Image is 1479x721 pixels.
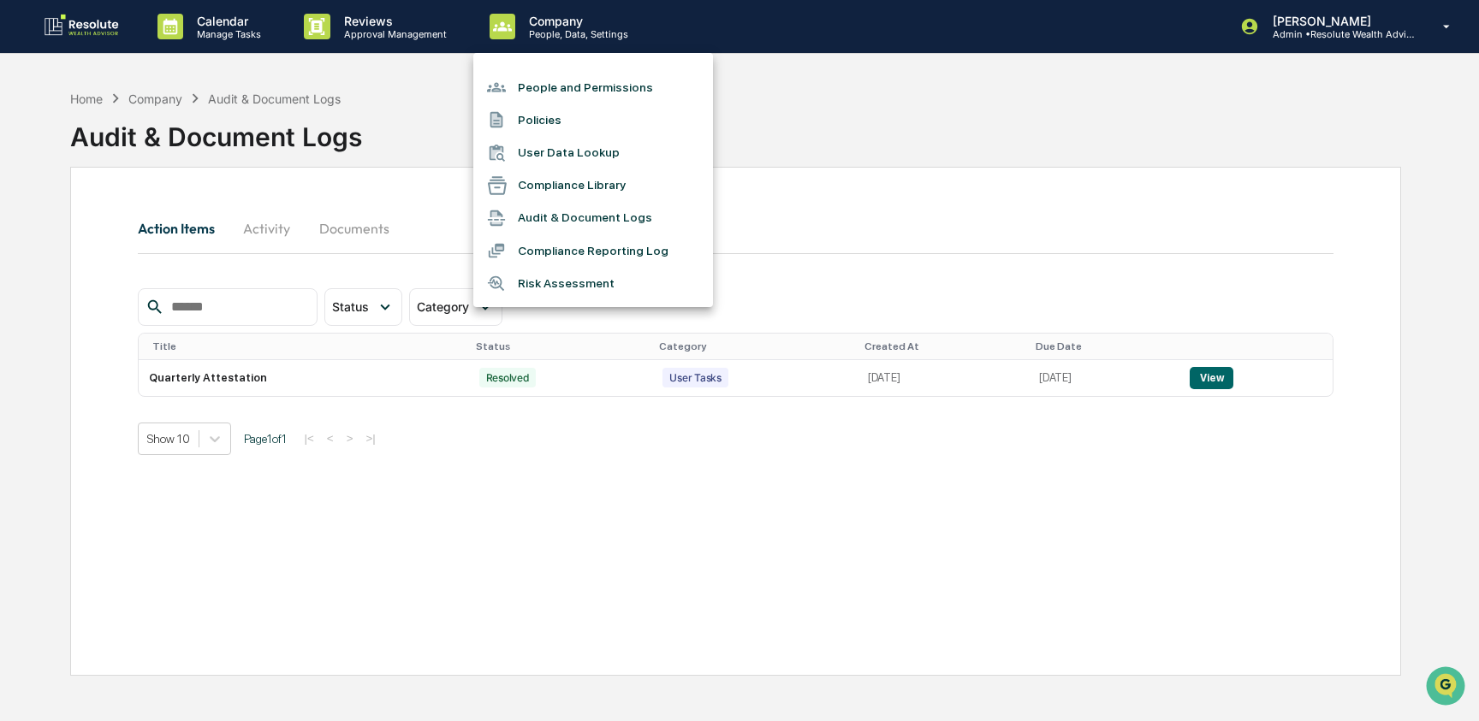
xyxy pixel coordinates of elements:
[58,131,281,148] div: Start new chat
[17,250,31,263] div: 🔎
[141,216,212,233] span: Attestations
[291,136,312,157] button: Start new chat
[34,216,110,233] span: Preclearance
[117,209,219,239] a: 🗄️Attestations
[473,234,713,267] li: Compliance Reporting Log
[121,289,207,303] a: Powered byPylon
[473,103,713,136] li: Policies
[473,202,713,234] li: Audit & Document Logs
[10,209,117,239] a: 🖐️Preclearance
[473,137,713,169] li: User Data Lookup
[34,248,108,265] span: Data Lookup
[170,290,207,303] span: Pylon
[473,267,713,299] li: Risk Assessment
[473,71,713,103] li: People and Permissions
[58,148,217,162] div: We're available if you need us!
[1424,665,1470,711] iframe: Open customer support
[473,169,713,202] li: Compliance Library
[10,241,115,272] a: 🔎Data Lookup
[124,217,138,231] div: 🗄️
[17,36,312,63] p: How can we help?
[17,217,31,231] div: 🖐️
[17,131,48,162] img: 1746055101610-c473b297-6a78-478c-a979-82029cc54cd1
